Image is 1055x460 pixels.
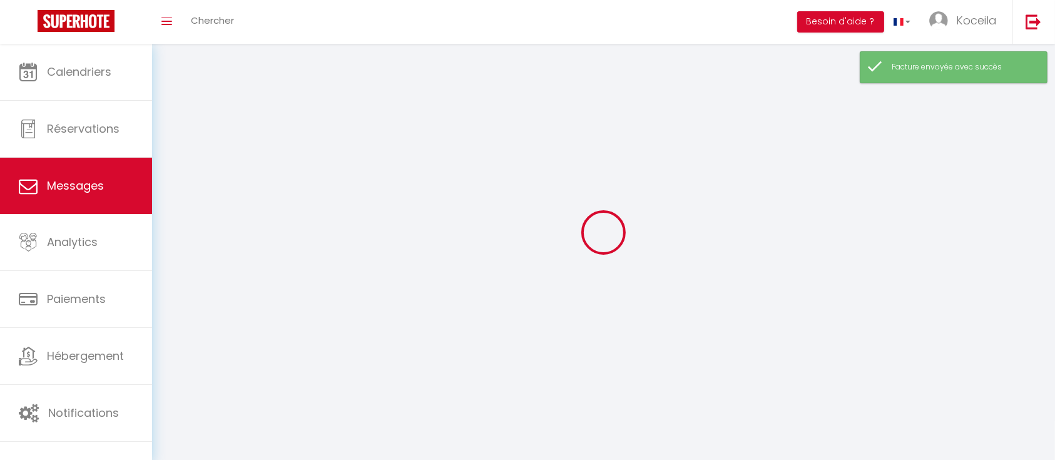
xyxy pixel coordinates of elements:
[191,14,234,27] span: Chercher
[956,13,997,28] span: Koceila
[797,11,884,33] button: Besoin d'aide ?
[10,5,48,43] button: Ouvrir le widget de chat LiveChat
[47,291,106,307] span: Paiements
[47,121,120,136] span: Réservations
[1026,14,1041,29] img: logout
[47,178,104,193] span: Messages
[929,11,948,30] img: ...
[47,234,98,250] span: Analytics
[892,61,1034,73] div: Facture envoyée avec succès
[47,348,124,364] span: Hébergement
[48,405,119,421] span: Notifications
[47,64,111,79] span: Calendriers
[38,10,115,32] img: Super Booking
